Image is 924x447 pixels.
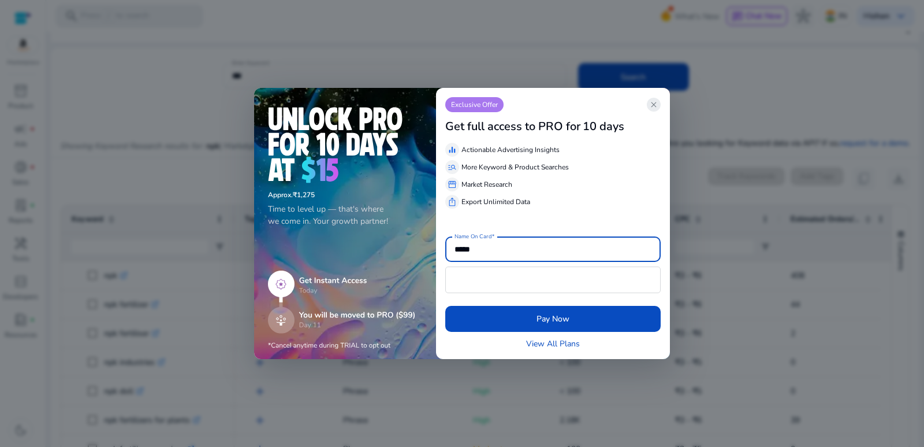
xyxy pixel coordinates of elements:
span: Approx. [268,190,293,200]
button: Pay Now [445,306,661,332]
span: equalizer [448,145,457,154]
span: close [649,100,658,109]
p: Market Research [461,179,512,190]
span: manage_search [448,162,457,172]
a: View All Plans [526,338,580,350]
p: Actionable Advertising Insights [461,145,560,155]
span: storefront [448,180,457,189]
h3: Get full access to PRO for [445,120,580,134]
iframe: Secure card payment input frame [452,268,654,291]
p: More Keyword & Product Searches [461,162,569,172]
mat-label: Name On Card [454,232,491,241]
span: Pay Now [536,313,569,325]
h3: 10 days [583,120,624,134]
span: ios_share [448,197,457,206]
p: Exclusive Offer [445,97,504,112]
p: Export Unlimited Data [461,197,530,207]
h6: ₹1,275 [268,191,422,199]
p: Time to level up — that's where we come in. Your growth partner! [268,203,422,227]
